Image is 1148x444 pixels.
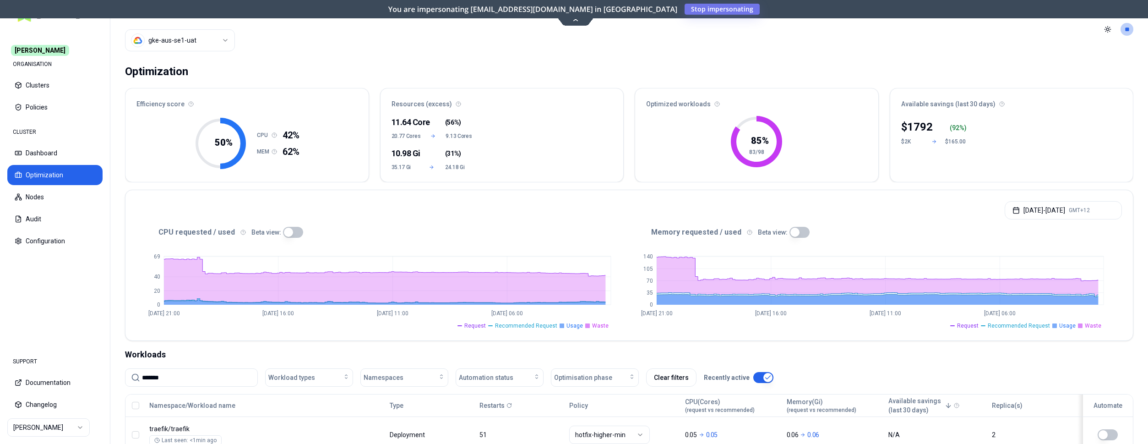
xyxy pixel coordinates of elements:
button: Dashboard [7,143,103,163]
span: 9.13 Cores [446,132,472,140]
tspan: 85 % [751,135,769,146]
span: 35.17 Gi [392,164,419,171]
h1: CPU [257,132,272,139]
span: 20.77 Cores [392,132,421,140]
span: Recommended Request [988,322,1050,329]
span: ( ) [445,149,461,158]
tspan: 20 [154,288,160,294]
span: 24.18 Gi [445,164,472,171]
div: 11.64 Core [392,116,419,129]
button: Type [390,396,403,415]
div: CPU requested / used [136,227,629,238]
button: Clear filters [646,368,696,387]
h1: MEM [257,148,272,155]
p: traefik [149,424,325,433]
div: Memory requested / used [629,227,1122,238]
span: 56% [447,118,459,127]
button: Workload types [265,368,353,387]
button: Policies [7,97,103,117]
button: Select a value [125,29,235,51]
button: Namespaces [360,368,448,387]
button: Clusters [7,75,103,95]
tspan: 69 [154,253,160,260]
div: $ [901,120,933,134]
p: 1792 [907,120,933,134]
p: Restarts [479,401,505,410]
div: ORGANISATION [7,55,103,73]
button: [DATE]-[DATE]GMT+12 [1005,201,1122,219]
tspan: 70 [647,278,653,284]
p: 92 [952,123,959,132]
div: 2 [992,430,1073,439]
tspan: 105 [643,266,653,272]
tspan: 35 [647,290,653,296]
span: Request [464,322,486,329]
div: Efficiency score [125,88,369,114]
span: (request vs recommended) [685,406,755,414]
p: 0.06 [787,430,799,439]
button: Optimization [7,165,103,185]
button: CPU(Cores)(request vs recommended) [685,396,755,415]
tspan: 83/98 [749,149,764,155]
tspan: [DATE] 06:00 [491,310,523,317]
button: Namespace/Workload name [149,396,235,415]
div: CPU(Cores) [685,397,755,414]
span: Request [957,322,979,329]
div: Optimized workloads [635,88,878,114]
p: 0.05 [685,430,697,439]
button: Configuration [7,231,103,251]
button: Documentation [7,373,103,393]
button: Available savings(last 30 days) [888,396,952,415]
p: 0.05 [706,430,718,439]
tspan: [DATE] 16:00 [262,310,294,317]
span: 42% [283,129,299,142]
div: $165.00 [945,138,967,145]
tspan: 50 % [214,137,232,148]
div: 10.98 Gi [392,147,419,160]
span: 62% [283,145,299,158]
p: Recently active [704,373,750,382]
button: Changelog [7,395,103,415]
div: Policy [569,401,677,410]
img: gcp [133,36,142,45]
tspan: [DATE] 11:00 [377,310,408,317]
div: Last seen: <1min ago [154,437,217,444]
span: Usage [566,322,583,329]
div: Optimization [125,62,188,81]
p: Beta view: [251,228,281,237]
span: GMT+12 [1069,207,1090,214]
div: 51 [479,430,561,439]
span: (request vs recommended) [787,406,856,414]
tspan: 40 [154,274,160,280]
span: Optimisation phase [554,373,612,382]
button: Optimisation phase [551,368,639,387]
tspan: [DATE] 06:00 [984,310,1016,317]
tspan: [DATE] 16:00 [755,310,787,317]
span: Recommended Request [495,322,557,329]
tspan: [DATE] 21:00 [641,310,673,317]
div: Deployment [390,430,426,439]
div: Automate [1087,401,1129,410]
span: Namespaces [364,373,403,382]
span: ( ) [445,118,461,127]
div: ( %) [950,123,967,132]
div: N/A [888,430,984,439]
tspan: 0 [157,301,160,308]
div: SUPPORT [7,352,103,371]
p: Beta view: [758,228,788,237]
div: Resources (excess) [381,88,624,114]
button: Audit [7,209,103,229]
tspan: 140 [643,253,653,260]
button: Replica(s) [992,396,1023,415]
span: [PERSON_NAME] [11,45,69,56]
div: CLUSTER [7,123,103,141]
tspan: [DATE] 11:00 [870,310,901,317]
div: Workloads [125,348,1133,361]
div: $2K [901,138,923,145]
button: Nodes [7,187,103,207]
span: Automation status [459,373,513,382]
tspan: 0 [650,301,653,308]
button: Automation status [456,368,544,387]
button: Memory(Gi)(request vs recommended) [787,396,856,415]
span: 31% [447,149,459,158]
